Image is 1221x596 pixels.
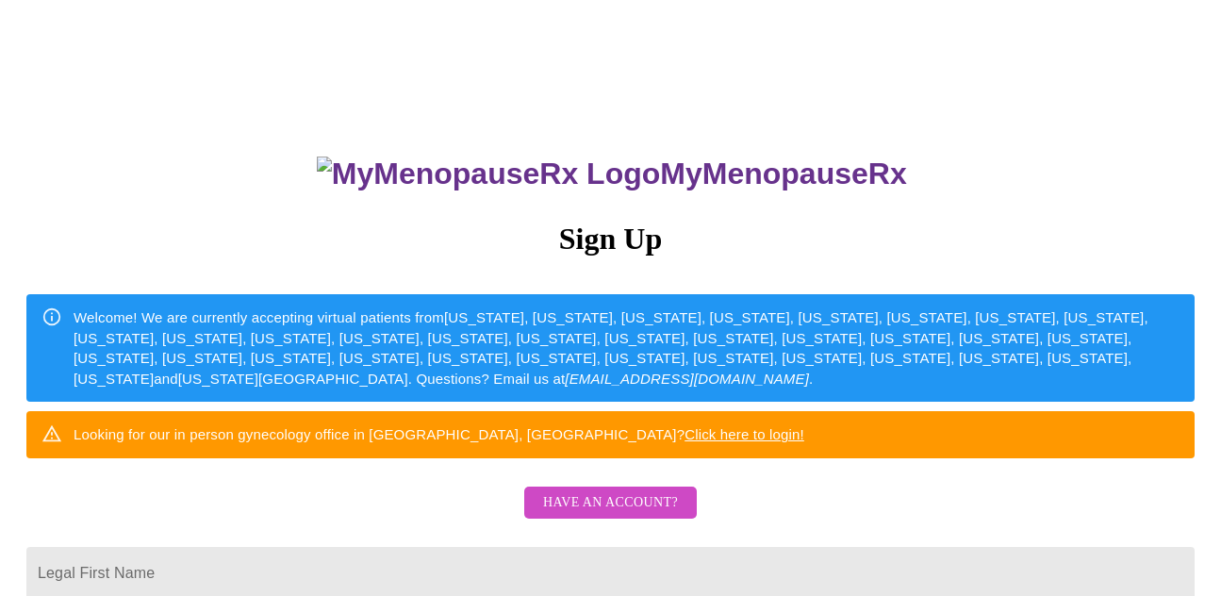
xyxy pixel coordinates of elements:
img: MyMenopauseRx Logo [317,157,660,191]
h3: MyMenopauseRx [29,157,1196,191]
a: Click here to login! [685,426,804,442]
div: Looking for our in person gynecology office in [GEOGRAPHIC_DATA], [GEOGRAPHIC_DATA]? [74,417,804,452]
a: Have an account? [520,507,701,523]
em: [EMAIL_ADDRESS][DOMAIN_NAME] [565,371,809,387]
button: Have an account? [524,487,697,520]
h3: Sign Up [26,222,1195,257]
div: Welcome! We are currently accepting virtual patients from [US_STATE], [US_STATE], [US_STATE], [US... [74,300,1180,396]
span: Have an account? [543,491,678,515]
